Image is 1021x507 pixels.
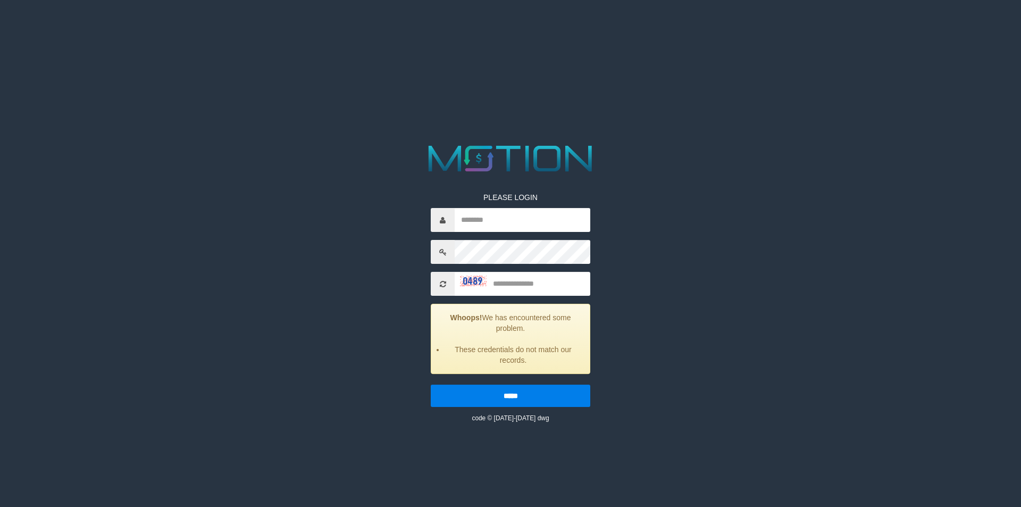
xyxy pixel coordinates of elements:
[472,414,549,422] small: code © [DATE]-[DATE] dwg
[450,313,482,322] strong: Whoops!
[421,141,600,176] img: MOTION_logo.png
[431,304,590,374] div: We has encountered some problem.
[431,192,590,203] p: PLEASE LOGIN
[460,276,487,286] img: captcha
[445,344,582,365] li: These credentials do not match our records.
